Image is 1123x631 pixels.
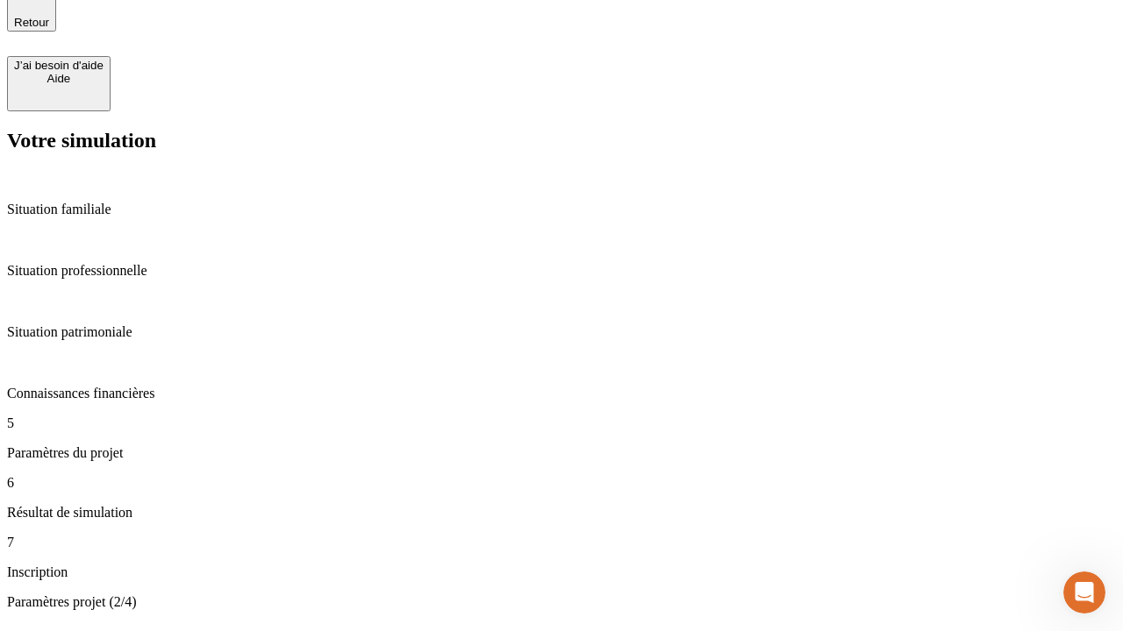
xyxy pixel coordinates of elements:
[7,324,1116,340] p: Situation patrimoniale
[7,263,1116,279] p: Situation professionnelle
[7,445,1116,461] p: Paramètres du projet
[7,129,1116,152] h2: Votre simulation
[7,415,1116,431] p: 5
[7,475,1116,491] p: 6
[7,505,1116,521] p: Résultat de simulation
[7,56,111,111] button: J’ai besoin d'aideAide
[7,535,1116,550] p: 7
[7,594,1116,610] p: Paramètres projet (2/4)
[7,202,1116,217] p: Situation familiale
[1063,571,1105,613] iframe: Intercom live chat
[14,16,49,29] span: Retour
[14,72,104,85] div: Aide
[7,564,1116,580] p: Inscription
[7,386,1116,401] p: Connaissances financières
[14,59,104,72] div: J’ai besoin d'aide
